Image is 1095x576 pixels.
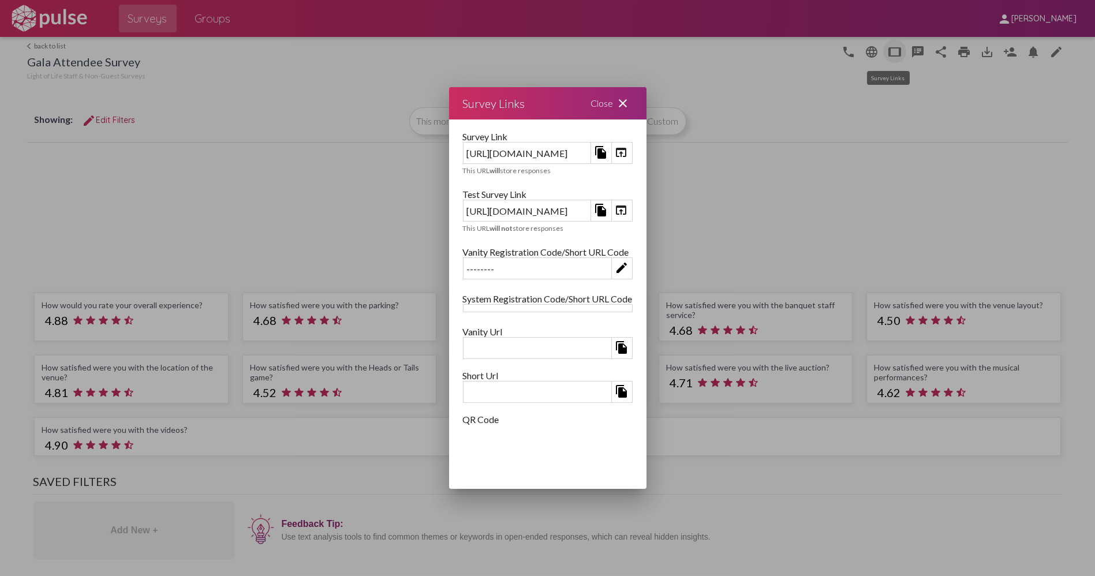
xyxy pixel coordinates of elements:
[463,326,633,337] div: Vanity Url
[615,384,629,398] mat-icon: file_copy
[463,166,633,175] div: This URL store responses
[464,144,591,162] div: [URL][DOMAIN_NAME]
[577,87,646,119] div: Close
[463,414,633,425] div: QR Code
[615,341,629,354] mat-icon: file_copy
[463,131,633,142] div: Survey Link
[490,166,500,175] b: will
[490,224,513,233] b: will not
[464,202,591,220] div: [URL][DOMAIN_NAME]
[463,246,633,257] div: Vanity Registration Code/Short URL Code
[594,145,608,159] mat-icon: file_copy
[615,261,629,275] mat-icon: edit
[616,96,630,110] mat-icon: close
[463,370,633,381] div: Short Url
[463,94,525,113] div: Survey Links
[463,224,633,233] div: This URL store responses
[615,145,629,159] mat-icon: open_in_browser
[463,189,633,200] div: Test Survey Link
[463,293,633,304] div: System Registration Code/Short URL Code
[594,203,608,217] mat-icon: file_copy
[615,203,629,217] mat-icon: open_in_browser
[464,260,611,278] div: --------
